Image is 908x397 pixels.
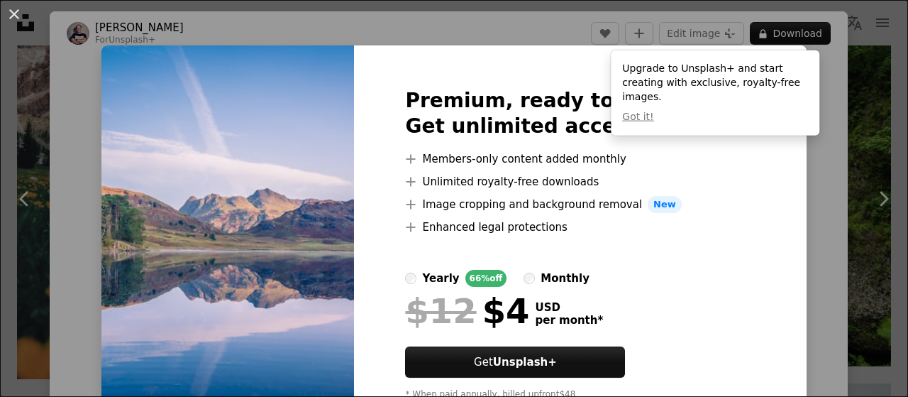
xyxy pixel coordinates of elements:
[405,347,625,378] button: GetUnsplash+
[465,270,507,287] div: 66% off
[524,273,535,284] input: monthly
[405,273,416,284] input: yearly66%off
[405,293,529,330] div: $4
[422,270,459,287] div: yearly
[535,301,603,314] span: USD
[535,314,603,327] span: per month *
[405,173,755,190] li: Unlimited royalty-free downloads
[405,196,755,213] li: Image cropping and background removal
[648,196,682,213] span: New
[622,110,653,124] button: Got it!
[405,219,755,236] li: Enhanced legal protections
[493,356,557,369] strong: Unsplash+
[405,293,476,330] span: $12
[405,151,755,168] li: Members-only content added monthly
[405,88,755,139] h2: Premium, ready to use images. Get unlimited access.
[541,270,589,287] div: monthly
[611,50,819,136] div: Upgrade to Unsplash+ and start creating with exclusive, royalty-free images.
